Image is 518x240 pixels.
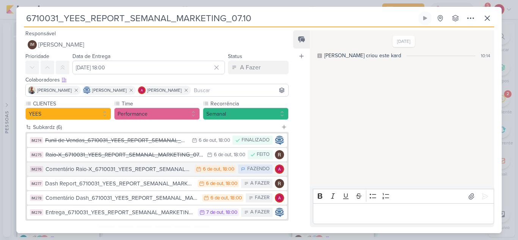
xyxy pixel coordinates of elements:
button: A Fazer [228,61,289,74]
div: Comentário Raio-X_6710031_YEES_REPORT_SEMANAL_MARKETING_07.10 [46,165,191,174]
div: 6 de out [199,138,216,143]
div: A Fazer [240,63,261,72]
button: IM274 Funil de Vendas_6710031_YEES_REPORT_SEMANAL_MARKETING_07.10 6 de out , 18:00 FINALIZADO [27,133,287,147]
img: Alessandra Gomes [275,193,284,202]
input: Kard Sem Título [24,11,417,25]
label: Prioridade [25,53,49,60]
label: Recorrência [210,100,289,108]
div: FAZER [255,194,270,202]
img: Alessandra Gomes [275,165,284,174]
div: Editor editing area: main [313,203,494,224]
div: , 18:00 [231,152,245,157]
div: 10:14 [481,52,490,59]
div: IM275 [30,152,43,158]
div: , 18:00 [228,196,242,201]
div: Isabella Machado Guimarães [28,40,37,49]
button: Semanal [203,108,289,120]
div: FAZENDO [247,165,270,173]
div: , 18:00 [220,167,234,172]
div: 7 de out [206,210,223,215]
div: Raio-X_6710031_YEES_REPORT_SEMANAL_MARKETING_07.10 [46,151,203,159]
div: 6 de out [203,167,220,172]
span: [PERSON_NAME] [92,87,127,94]
div: Colaboradores [25,76,289,84]
label: Responsável [25,30,56,37]
div: Ligar relógio [422,15,428,21]
button: IM276 Comentário Raio-X_6710031_YEES_REPORT_SEMANAL_MARKETING_07.10 6 de out , 18:00 FAZENDO [27,162,287,176]
input: Select a date [72,61,225,74]
div: Entrega_6710031_YEES_REPORT_SEMANAL_MARKETING_07.10 [46,208,194,217]
div: IM279 [30,209,43,215]
label: CLIENTES [32,100,111,108]
span: [PERSON_NAME] [37,87,72,94]
div: 6 de out [214,152,231,157]
div: 6 de out [210,196,228,201]
span: [PERSON_NAME] [38,40,84,49]
label: Time [121,100,200,108]
div: A FAZER [250,180,270,187]
button: YEES [25,108,111,120]
img: Rafael Dornelles [275,150,284,159]
img: Iara Santos [28,86,36,94]
img: Rafael Dornelles [275,179,284,188]
div: , 18:00 [216,138,230,143]
span: [PERSON_NAME] [147,87,182,94]
div: FEITO [257,151,270,158]
div: Editor toolbar [313,189,494,204]
div: A FAZER [250,209,270,216]
button: Performance [114,108,200,120]
div: IM276 [30,166,43,172]
label: Data de Entrega [72,53,110,60]
button: IM275 Raio-X_6710031_YEES_REPORT_SEMANAL_MARKETING_07.10 6 de out , 18:00 FEITO [27,148,287,162]
div: Este log é visível à todos no kard [317,53,322,58]
div: IM278 [30,195,43,201]
img: Caroline Traven De Andrade [83,86,91,94]
div: Comentário Dash_6710031_YEES_REPORT_SEMANAL_MARKETING_07.10 [46,194,198,202]
div: FINALIZADO [242,136,270,144]
img: Caroline Traven De Andrade [275,136,284,145]
div: , 18:00 [223,181,237,186]
p: IM [30,43,35,47]
button: IM277 Dash Report_6710031_YEES_REPORT_SEMANAL_MARKETING_07.10 6 de out , 18:00 A FAZER [27,177,287,190]
div: IM274 [30,137,43,143]
img: Caroline Traven De Andrade [275,208,284,217]
label: Status [228,53,242,60]
button: IM278 Comentário Dash_6710031_YEES_REPORT_SEMANAL_MARKETING_07.10 6 de out , 18:00 FAZER [27,191,287,205]
div: IM277 [30,180,43,187]
div: Funil de Vendas_6710031_YEES_REPORT_SEMANAL_MARKETING_07.10 [45,136,188,145]
input: Buscar [192,86,287,95]
img: Alessandra Gomes [138,86,146,94]
div: 6 de out [206,181,223,186]
div: , 18:00 [223,210,237,215]
div: Subkardz (6) [33,123,278,131]
div: Isabella criou este kard [324,52,401,60]
button: IM279 Entrega_6710031_YEES_REPORT_SEMANAL_MARKETING_07.10 7 de out , 18:00 A FAZER [27,205,287,219]
button: IM [PERSON_NAME] [25,38,289,52]
div: Dash Report_6710031_YEES_REPORT_SEMANAL_MARKETING_07.10 [45,179,194,188]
